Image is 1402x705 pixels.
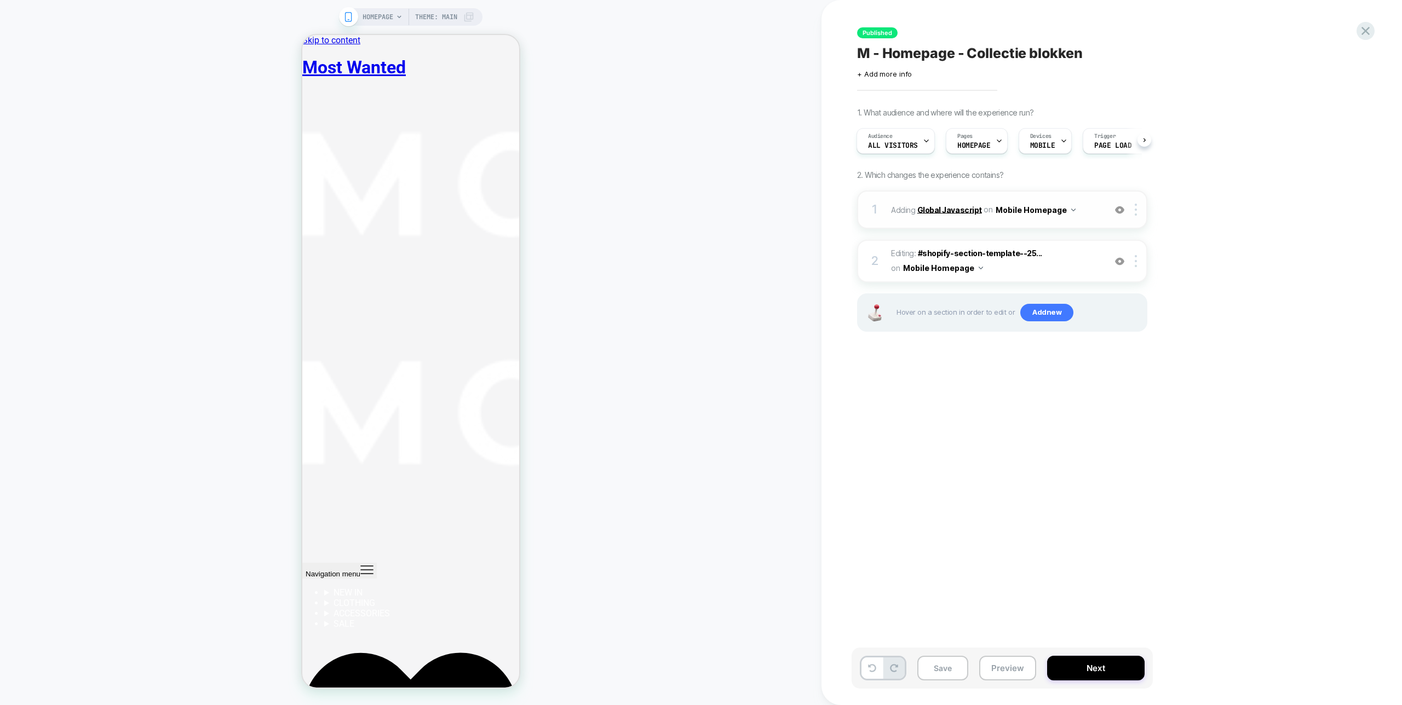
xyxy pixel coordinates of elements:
[857,108,1033,117] span: 1. What audience and where will the experience run?
[869,250,880,272] div: 2
[1135,255,1137,267] img: close
[957,132,973,140] span: Pages
[984,203,992,216] span: on
[868,142,918,149] span: All Visitors
[869,199,880,221] div: 1
[1094,132,1116,140] span: Trigger
[22,573,217,583] summary: ACCESSORIES
[868,132,893,140] span: Audience
[897,304,1141,321] span: Hover on a section in order to edit or
[903,260,983,276] button: Mobile Homepage
[918,249,1042,258] span: #shopify-section-template--25...
[891,261,900,275] span: on
[864,304,886,321] img: Joystick
[22,583,217,594] summary: SALE
[891,246,1100,276] span: Editing :
[22,552,217,563] summary: NEW IN
[3,535,58,543] span: Navigation menu
[22,563,217,573] summary: CLOTHING
[917,656,968,680] button: Save
[363,8,393,26] span: HOMEPAGE
[1030,142,1055,149] span: MOBILE
[891,202,1100,218] span: Adding
[917,205,982,214] b: Global Javascript
[1135,204,1137,216] img: close
[979,656,1036,680] button: Preview
[857,27,898,38] span: Published
[1020,304,1073,321] span: Add new
[1030,132,1051,140] span: Devices
[1047,656,1145,680] button: Next
[857,170,1003,180] span: 2. Which changes the experience contains?
[1115,205,1124,215] img: crossed eye
[1071,209,1076,211] img: down arrow
[996,202,1076,218] button: Mobile Homepage
[979,267,983,269] img: down arrow
[957,142,991,149] span: HOMEPAGE
[1115,257,1124,266] img: crossed eye
[857,45,1082,61] span: M - Homepage - Collectie blokken
[1094,142,1131,149] span: Page Load
[415,8,457,26] span: Theme: MAIN
[857,70,912,78] span: + Add more info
